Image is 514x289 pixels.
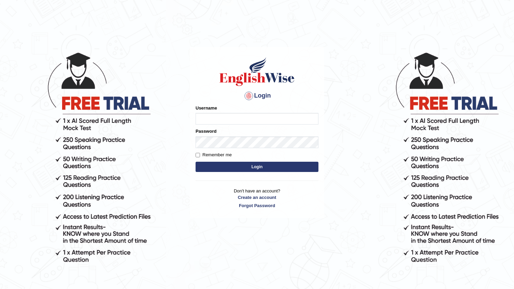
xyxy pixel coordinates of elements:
button: Login [196,162,318,172]
p: Don't have an account? [196,188,318,209]
img: Logo of English Wise sign in for intelligent practice with AI [218,56,296,87]
a: Create an account [196,194,318,201]
label: Password [196,128,216,134]
input: Remember me [196,153,200,157]
label: Username [196,105,217,111]
a: Forgot Password [196,202,318,209]
label: Remember me [196,151,232,158]
h4: Login [196,90,318,101]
